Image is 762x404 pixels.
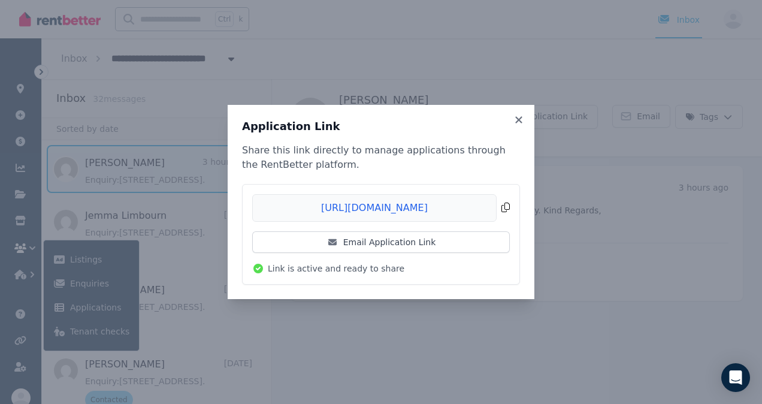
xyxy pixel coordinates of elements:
[268,263,404,275] span: Link is active and ready to share
[242,119,520,134] h3: Application Link
[252,194,510,222] button: [URL][DOMAIN_NAME]
[252,231,510,253] a: Email Application Link
[242,143,520,172] p: Share this link directly to manage applications through the RentBetter platform.
[721,363,750,392] div: Open Intercom Messenger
